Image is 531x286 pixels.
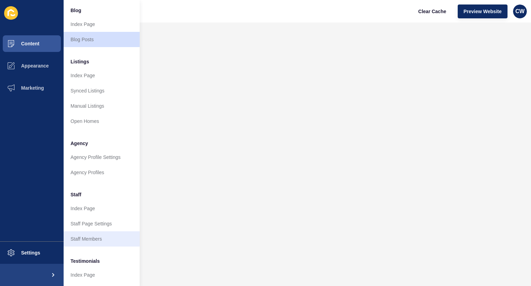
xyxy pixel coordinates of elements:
span: Agency [71,140,88,147]
button: Clear Cache [412,5,452,18]
span: Listings [71,58,89,65]
a: Index Page [64,201,140,216]
a: Index Page [64,68,140,83]
span: Testimonials [71,258,100,265]
a: Synced Listings [64,83,140,98]
span: Preview Website [464,8,502,15]
span: Blog [71,7,81,14]
a: Staff Page Settings [64,216,140,231]
button: Preview Website [458,5,507,18]
span: CW [515,8,525,15]
a: Index Page [64,17,140,32]
a: Staff Members [64,231,140,247]
span: Staff [71,191,81,198]
a: Agency Profiles [64,165,140,180]
a: Agency Profile Settings [64,150,140,165]
a: Blog Posts [64,32,140,47]
a: Index Page [64,267,140,283]
a: Manual Listings [64,98,140,114]
span: Clear Cache [418,8,446,15]
a: Open Homes [64,114,140,129]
